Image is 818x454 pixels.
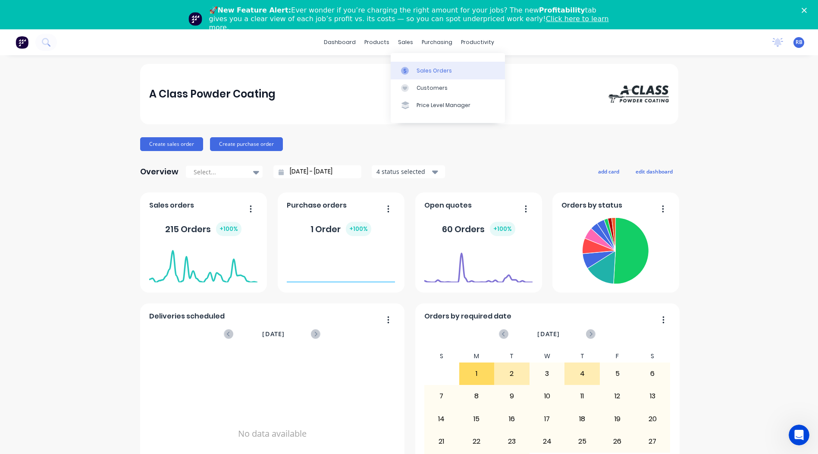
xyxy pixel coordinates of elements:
div: 5 [600,363,635,385]
div: 20 [635,408,670,430]
div: 6 [635,363,670,385]
div: 14 [424,408,459,430]
button: Create sales order [140,137,203,151]
div: 10 [530,385,564,407]
div: 1 [460,363,494,385]
div: 4 [565,363,599,385]
div: Price Level Manager [417,101,470,109]
span: Deliveries scheduled [149,311,225,322]
div: 15 [460,408,494,430]
div: A Class Powder Coating [149,85,276,103]
div: Sales Orders [417,67,452,75]
div: 19 [600,408,635,430]
div: 27 [635,431,670,452]
span: Open quotes [424,200,472,211]
button: Create purchase order [210,137,283,151]
div: 1 Order [310,222,371,236]
div: W [530,350,565,363]
div: Customers [417,84,448,92]
span: Purchase orders [287,200,347,211]
span: Sales orders [149,200,194,211]
span: [DATE] [537,329,560,339]
div: T [564,350,600,363]
div: 22 [460,431,494,452]
div: S [635,350,670,363]
div: 17 [530,408,564,430]
div: 4 status selected [376,167,431,176]
div: 26 [600,431,635,452]
div: 12 [600,385,635,407]
div: 215 Orders [165,222,241,236]
button: 4 status selected [372,165,445,178]
img: A Class Powder Coating [608,85,669,103]
div: 21 [424,431,459,452]
a: Click here to learn more. [209,15,609,32]
button: add card [592,166,625,177]
div: 23 [495,431,529,452]
div: 16 [495,408,529,430]
a: Customers [391,79,505,97]
div: Close [802,8,810,13]
div: 7 [424,385,459,407]
span: Orders by status [561,200,622,211]
a: Sales Orders [391,62,505,79]
div: purchasing [417,36,457,49]
span: RB [796,38,802,46]
div: F [600,350,635,363]
div: T [494,350,530,363]
div: 🚀 Ever wonder if you’re charging the right amount for your jobs? The new tab gives you a clear vi... [209,6,616,32]
div: 13 [635,385,670,407]
div: sales [394,36,417,49]
div: products [360,36,394,49]
b: Profitability [539,6,585,14]
span: [DATE] [262,329,285,339]
div: + 100 % [490,222,515,236]
b: New Feature Alert: [218,6,291,14]
div: productivity [457,36,498,49]
div: M [459,350,495,363]
a: Price Level Manager [391,97,505,114]
button: edit dashboard [630,166,678,177]
div: 24 [530,431,564,452]
div: + 100 % [346,222,371,236]
div: 18 [565,408,599,430]
div: 11 [565,385,599,407]
iframe: Intercom live chat [789,425,809,445]
div: Overview [140,163,179,180]
div: 2 [495,363,529,385]
img: Factory [16,36,28,49]
a: dashboard [320,36,360,49]
div: + 100 % [216,222,241,236]
img: Profile image for Team [188,12,202,26]
div: 25 [565,431,599,452]
div: 8 [460,385,494,407]
div: 3 [530,363,564,385]
div: S [424,350,459,363]
div: 60 Orders [442,222,515,236]
div: 9 [495,385,529,407]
